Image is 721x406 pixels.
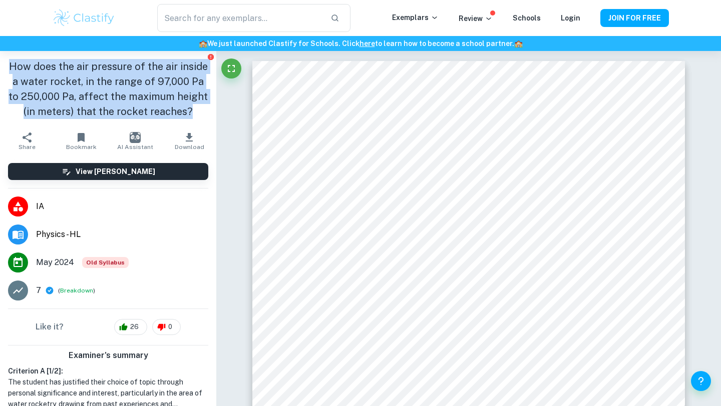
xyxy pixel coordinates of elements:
span: Old Syllabus [82,257,129,268]
button: Download [162,127,216,155]
a: here [359,39,375,47]
span: 🏫 [514,39,523,47]
button: Bookmark [54,127,108,155]
p: Exemplars [392,12,439,23]
h6: We just launched Clastify for Schools. Click to learn how to become a school partner. [2,38,719,49]
span: Bookmark [66,143,97,150]
img: AI Assistant [130,132,141,143]
span: 26 [125,322,144,332]
div: 0 [152,319,181,335]
button: JOIN FOR FREE [600,9,669,27]
span: Physics - HL [36,228,208,240]
a: Schools [513,14,541,22]
img: Clastify logo [52,8,116,28]
input: Search for any exemplars... [157,4,322,32]
button: Report issue [207,53,214,60]
span: Download [175,143,204,150]
button: AI Assistant [108,127,162,155]
p: Review [459,13,493,24]
button: Fullscreen [221,58,241,78]
p: 7 [36,284,41,296]
span: ( ) [58,286,95,295]
h1: How does the air pressure of the air inside a water rocket, in the range of 97,000 Pa to 250,000 ... [8,59,208,119]
span: IA [36,200,208,212]
div: 26 [114,319,147,335]
h6: View [PERSON_NAME] [76,166,155,177]
a: Login [561,14,580,22]
h6: Like it? [36,321,64,333]
span: 🏫 [199,39,207,47]
button: Help and Feedback [691,371,711,391]
button: View [PERSON_NAME] [8,163,208,180]
span: AI Assistant [117,143,153,150]
h6: Examiner's summary [4,349,212,361]
span: Share [19,143,36,150]
h6: Criterion A [ 1 / 2 ]: [8,365,208,376]
span: May 2024 [36,256,74,268]
span: 0 [163,322,178,332]
button: Breakdown [60,286,93,295]
div: Starting from the May 2025 session, the Physics IA requirements have changed. It's OK to refer to... [82,257,129,268]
